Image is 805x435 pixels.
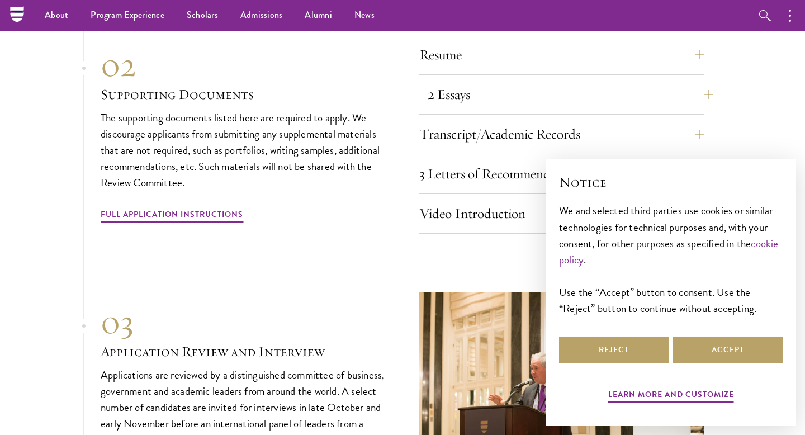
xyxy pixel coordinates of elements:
button: Reject [559,337,669,363]
h3: Supporting Documents [101,85,386,104]
button: 3 Letters of Recommendation [419,160,704,187]
div: 02 [101,45,386,85]
div: 03 [101,302,386,342]
button: Video Introduction [419,200,704,227]
a: cookie policy [559,235,779,268]
h2: Notice [559,173,783,192]
p: The supporting documents listed here are required to apply. We discourage applicants from submitt... [101,110,386,191]
button: Resume [419,41,704,68]
button: 2 Essays [428,81,713,108]
div: We and selected third parties use cookies or similar technologies for technical purposes and, wit... [559,202,783,316]
a: Full Application Instructions [101,207,243,225]
button: Learn more and customize [608,387,734,405]
h3: Application Review and Interview [101,342,386,361]
button: Transcript/Academic Records [419,121,704,148]
button: Accept [673,337,783,363]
